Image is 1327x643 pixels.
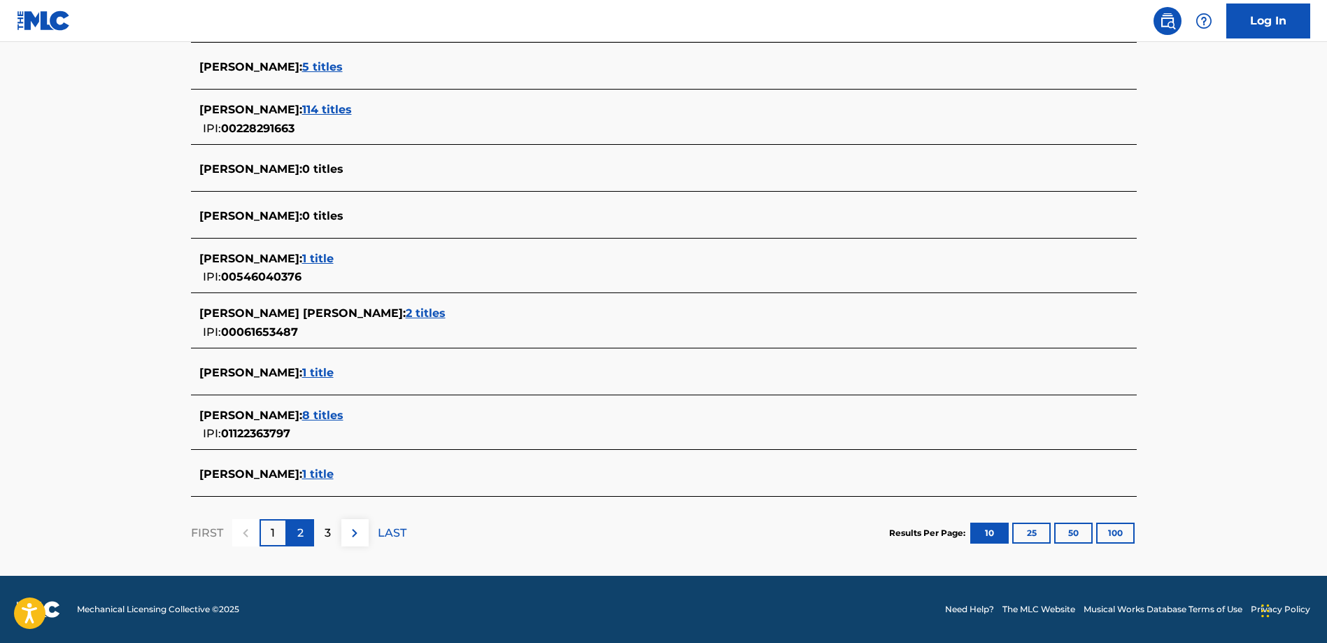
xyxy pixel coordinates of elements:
[302,162,343,176] span: 0 titles
[945,603,994,616] a: Need Help?
[199,467,302,481] span: [PERSON_NAME] :
[203,427,221,440] span: IPI:
[302,409,343,422] span: 8 titles
[1261,590,1270,632] div: Drag
[1154,7,1181,35] a: Public Search
[1084,603,1242,616] a: Musical Works Database Terms of Use
[297,525,304,542] p: 2
[302,252,334,265] span: 1 title
[199,366,302,379] span: [PERSON_NAME] :
[199,209,302,222] span: [PERSON_NAME] :
[1096,523,1135,544] button: 100
[1257,576,1327,643] iframe: Chat Widget
[221,122,295,135] span: 00228291663
[889,527,969,539] p: Results Per Page:
[1054,523,1093,544] button: 50
[1002,603,1075,616] a: The MLC Website
[1226,3,1310,38] a: Log In
[302,366,334,379] span: 1 title
[302,103,352,116] span: 114 titles
[302,209,343,222] span: 0 titles
[325,525,331,542] p: 3
[1251,603,1310,616] a: Privacy Policy
[1190,7,1218,35] div: Help
[191,525,223,542] p: FIRST
[1159,13,1176,29] img: search
[1012,523,1051,544] button: 25
[302,60,343,73] span: 5 titles
[199,252,302,265] span: [PERSON_NAME] :
[77,603,239,616] span: Mechanical Licensing Collective © 2025
[221,427,290,440] span: 01122363797
[199,162,302,176] span: [PERSON_NAME] :
[346,525,363,542] img: right
[203,325,221,339] span: IPI:
[271,525,275,542] p: 1
[1195,13,1212,29] img: help
[221,325,298,339] span: 00061653487
[199,409,302,422] span: [PERSON_NAME] :
[17,601,60,618] img: logo
[199,60,302,73] span: [PERSON_NAME] :
[199,103,302,116] span: [PERSON_NAME] :
[199,306,406,320] span: [PERSON_NAME] [PERSON_NAME] :
[203,122,221,135] span: IPI:
[17,10,71,31] img: MLC Logo
[221,270,301,283] span: 00546040376
[203,270,221,283] span: IPI:
[970,523,1009,544] button: 10
[378,525,406,542] p: LAST
[302,467,334,481] span: 1 title
[406,306,446,320] span: 2 titles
